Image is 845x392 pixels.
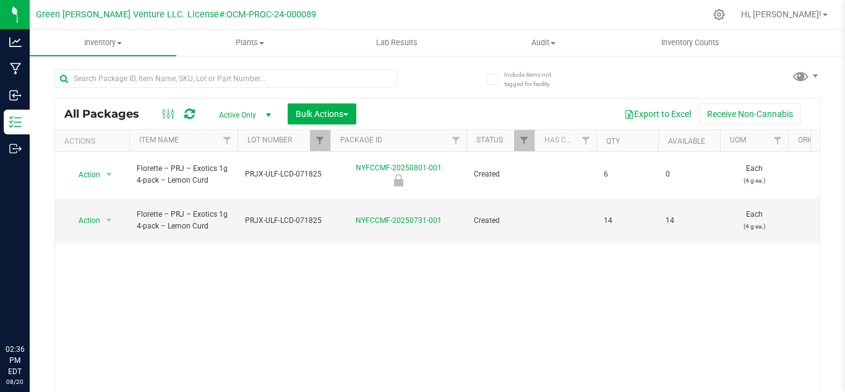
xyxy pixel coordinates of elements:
span: 14 [604,215,651,227]
a: Qty [606,137,620,146]
span: Created [474,168,527,180]
a: Filter [446,130,466,151]
a: UOM [730,136,746,144]
span: Action [67,166,101,183]
span: Hi, [PERSON_NAME]! [741,9,821,19]
a: Filter [576,130,596,151]
span: Lab Results [359,37,434,48]
inline-svg: Analytics [9,36,22,48]
a: Plants [176,30,323,56]
a: Status [476,136,503,144]
span: PRJX-ULF-LCD-071825 [245,215,323,227]
a: Available [668,137,705,146]
span: Plants [177,37,322,48]
span: Audit [471,37,616,48]
span: Inventory [30,37,176,48]
span: Florette – PRJ – Exotics 1g 4-pack – Lemon Curd [137,209,230,232]
a: Lab Results [323,30,470,56]
span: select [101,166,117,183]
p: (4 g ea.) [727,175,781,186]
inline-svg: Inbound [9,89,22,102]
a: NYFCCMF-20250731-001 [356,216,442,225]
a: Filter [768,130,788,151]
span: 14 [666,215,713,227]
span: Action [67,212,101,229]
button: Receive Non-Cannabis [699,103,801,124]
a: Package ID [340,136,382,144]
p: (4 g ea.) [727,220,781,232]
span: PRJX-ULF-LCD-071825 [245,168,323,180]
input: Search Package ID, Item Name, SKU, Lot or Part Number... [54,69,397,88]
p: 02:36 PM EDT [6,344,24,377]
inline-svg: Manufacturing [9,63,22,75]
span: Florette – PRJ – Exotics 1g 4-pack – Lemon Curd [137,163,230,186]
span: select [101,212,117,229]
a: Inventory [30,30,176,56]
p: 08/20 [6,377,24,386]
span: Inventory Counts [645,37,736,48]
div: Manage settings [711,9,727,20]
span: Each [727,209,781,232]
a: Audit [470,30,617,56]
inline-svg: Inventory [9,116,22,128]
button: Bulk Actions [288,103,356,124]
div: Retain Sample [328,174,468,186]
iframe: Resource center [12,293,49,330]
a: Filter [310,130,330,151]
span: Created [474,215,527,227]
a: Item Name [139,136,179,144]
span: 6 [604,168,651,180]
div: Actions [64,137,124,146]
span: Each [727,163,781,186]
th: Has COA [534,130,596,152]
a: Filter [514,130,534,151]
span: All Packages [64,107,152,121]
span: Green [PERSON_NAME] Venture LLC. License#:OCM-PROC-24-000089 [36,9,316,20]
a: NYFCCMF-20250801-001 [356,163,442,172]
a: Filter [217,130,238,151]
span: 0 [666,168,713,180]
a: Inventory Counts [617,30,763,56]
a: Lot Number [247,136,292,144]
inline-svg: Outbound [9,142,22,155]
span: Bulk Actions [296,109,348,119]
span: Include items not tagged for facility [504,70,566,89]
button: Export to Excel [616,103,699,124]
